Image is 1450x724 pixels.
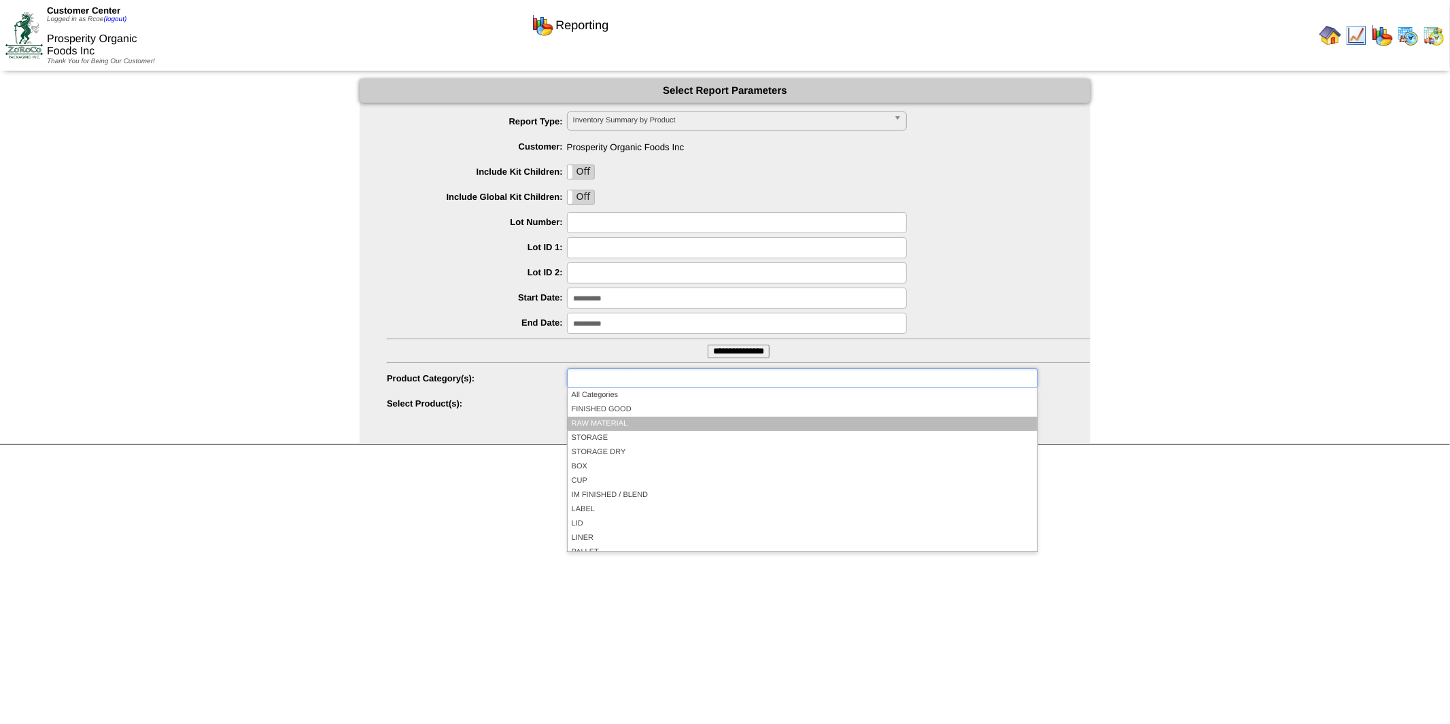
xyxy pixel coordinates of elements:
li: LABEL [568,502,1037,517]
li: All Categories [568,388,1037,402]
li: FINISHED GOOD [568,402,1037,417]
label: Start Date: [387,292,567,303]
img: calendarinout.gif [1423,24,1445,46]
label: Off [568,165,595,179]
div: Select Report Parameters [360,79,1090,103]
div: OnOff [567,165,595,179]
span: Reporting [555,18,608,33]
label: Customer: [387,141,567,152]
li: STORAGE DRY [568,445,1037,460]
li: LID [568,517,1037,531]
img: ZoRoCo_Logo(Green%26Foil)%20jpg.webp [5,12,43,58]
img: line_graph.gif [1345,24,1367,46]
li: PALLET [568,545,1037,559]
label: Product Category(s): [387,373,567,383]
li: STORAGE [568,431,1037,445]
span: Inventory Summary by Product [573,112,888,128]
li: RAW MATERIAL [568,417,1037,431]
span: Prosperity Organic Foods Inc [47,33,137,57]
span: Prosperity Organic Foods Inc [387,137,1090,152]
span: Thank You for Being Our Customer! [47,58,155,65]
img: calendarprod.gif [1397,24,1419,46]
img: graph.gif [532,14,553,36]
label: Include Global Kit Children: [387,192,567,202]
label: Lot ID 2: [387,267,567,277]
label: Select Product(s): [387,398,567,409]
label: End Date: [387,317,567,328]
div: OnOff [567,190,595,205]
span: Customer Center [47,5,120,16]
li: BOX [568,460,1037,474]
li: CUP [568,474,1037,488]
li: IM FINISHED / BLEND [568,488,1037,502]
label: Lot ID 1: [387,242,567,252]
img: graph.gif [1371,24,1393,46]
label: Report Type: [387,116,567,126]
img: home.gif [1319,24,1341,46]
li: LINER [568,531,1037,545]
label: Include Kit Children: [387,167,567,177]
label: Off [568,190,595,204]
label: Lot Number: [387,217,567,227]
span: Logged in as Rcoe [47,16,126,23]
a: (logout) [103,16,126,23]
